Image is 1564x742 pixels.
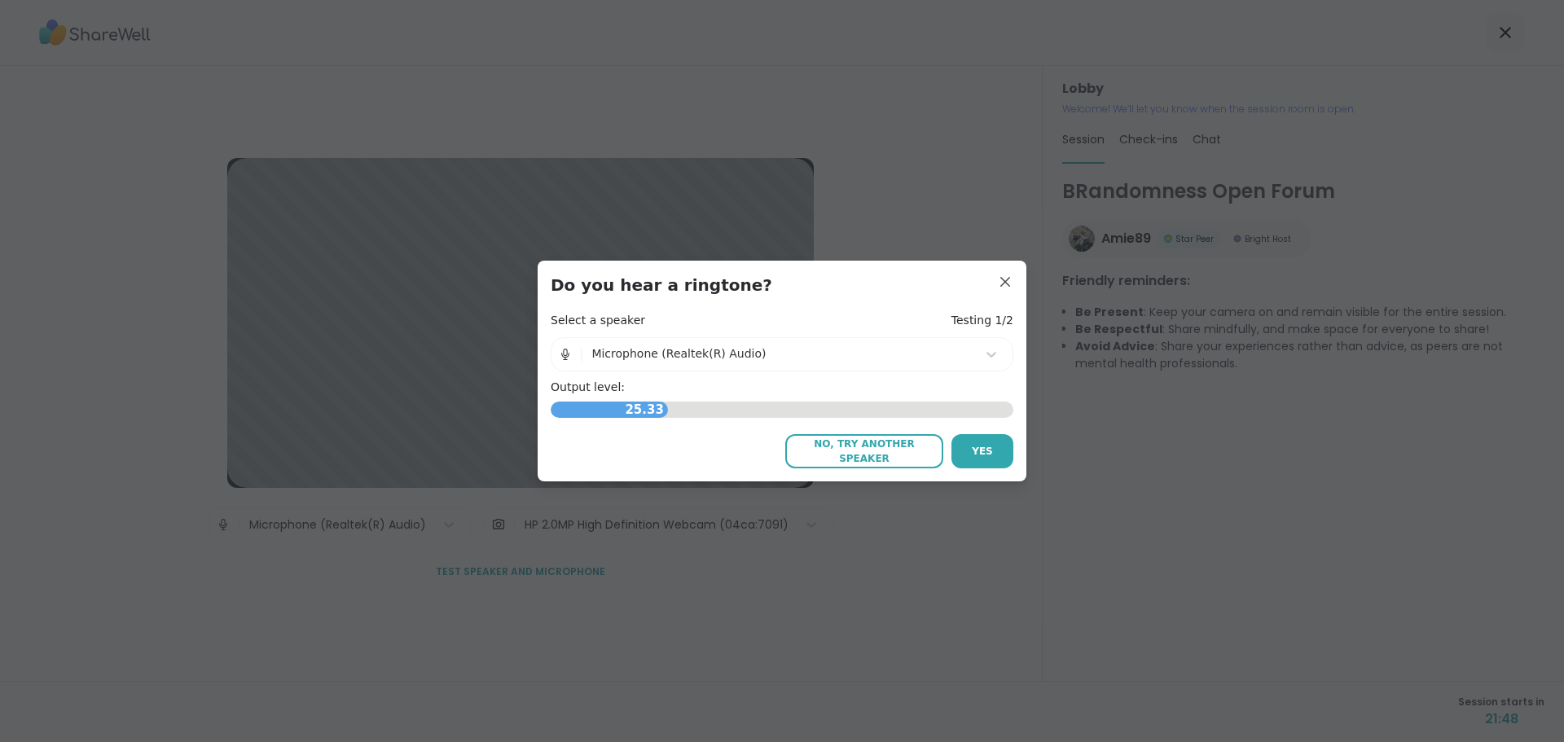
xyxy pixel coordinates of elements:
h4: Output level: [551,380,1013,396]
span: | [579,338,583,371]
h4: Select a speaker [551,313,645,329]
span: Yes [972,444,993,459]
h4: Testing 1/2 [951,313,1013,329]
div: Microphone (Realtek(R) Audio) [591,345,969,362]
span: 25.33 [621,397,667,424]
button: No, try another speaker [785,434,943,468]
span: No, try another speaker [793,437,935,466]
button: Yes [951,434,1013,468]
h3: Do you hear a ringtone? [551,274,1013,296]
img: Microphone [558,338,573,371]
